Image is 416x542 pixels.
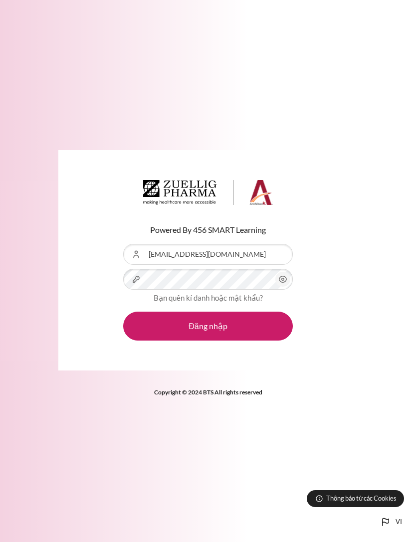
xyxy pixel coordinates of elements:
[143,180,273,209] a: Architeck
[376,512,406,532] button: Languages
[123,224,293,236] p: Powered By 456 SMART Learning
[123,312,293,341] button: Đăng nhập
[396,517,402,527] span: vi
[326,494,397,503] span: Thông báo từ các Cookies
[307,490,404,507] button: Thông báo từ các Cookies
[154,388,262,396] strong: Copyright © 2024 BTS All rights reserved
[154,293,263,302] a: Bạn quên kí danh hoặc mật khẩu?
[123,244,293,265] input: Tên tài khoản
[143,180,273,205] img: Architeck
